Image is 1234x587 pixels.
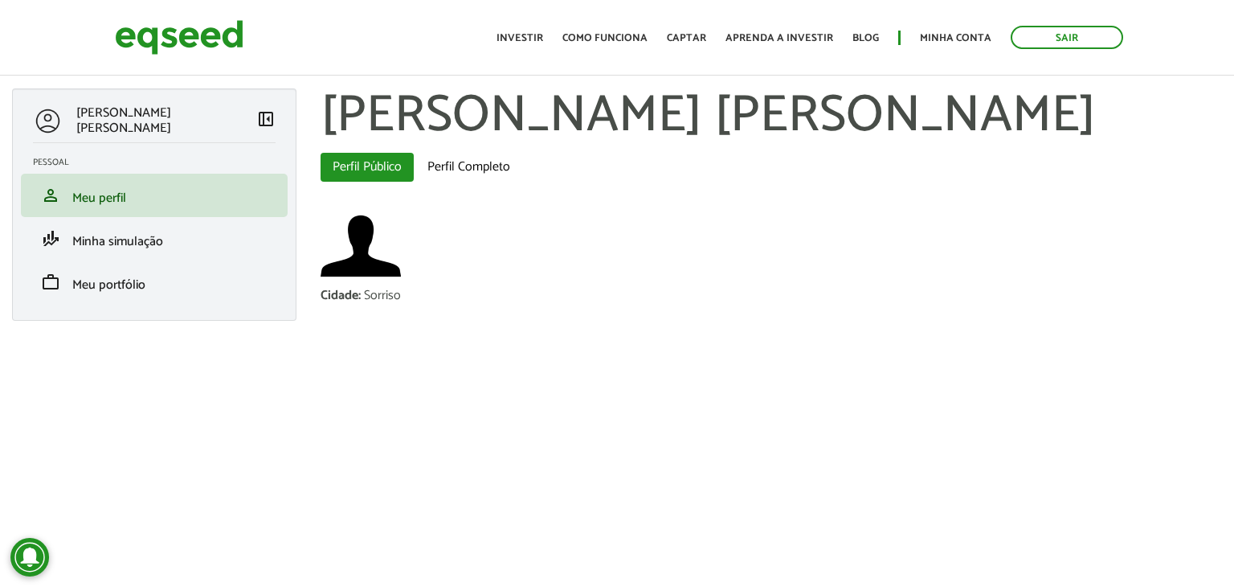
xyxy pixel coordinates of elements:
a: Sair [1011,26,1123,49]
div: Sorriso [364,289,401,302]
a: Perfil Público [321,153,414,182]
span: person [41,186,60,205]
span: work [41,273,60,292]
img: Foto de Marcus Reis Sena [321,206,401,286]
h2: Pessoal [33,158,288,167]
a: Captar [667,33,706,43]
a: Blog [852,33,879,43]
li: Meu portfólio [21,261,288,304]
a: finance_modeMinha simulação [33,229,276,248]
div: Cidade [321,289,364,302]
span: Meu perfil [72,187,126,209]
a: personMeu perfil [33,186,276,205]
li: Meu perfil [21,174,288,217]
a: workMeu portfólio [33,273,276,292]
a: Colapsar menu [256,109,276,132]
span: finance_mode [41,229,60,248]
a: Como funciona [562,33,648,43]
span: left_panel_close [256,109,276,129]
a: Perfil Completo [415,153,522,182]
a: Minha conta [920,33,991,43]
span: : [358,285,361,306]
span: Minha simulação [72,231,163,252]
img: EqSeed [115,16,243,59]
h1: [PERSON_NAME] [PERSON_NAME] [321,88,1222,145]
span: Meu portfólio [72,274,145,296]
li: Minha simulação [21,217,288,261]
a: Ver perfil do usuário. [321,206,401,286]
p: [PERSON_NAME] [PERSON_NAME] [76,105,256,136]
a: Aprenda a investir [725,33,833,43]
a: Investir [496,33,543,43]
